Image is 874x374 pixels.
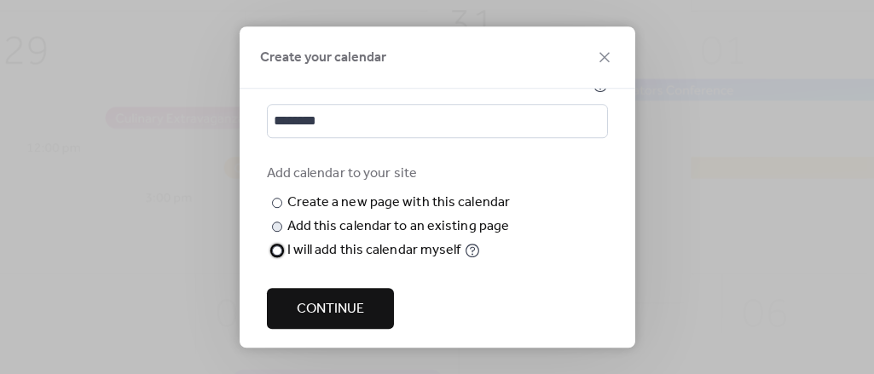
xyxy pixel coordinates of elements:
span: Create your calendar [260,48,386,68]
div: Add calendar to your site [267,164,605,184]
button: Continue [267,288,394,329]
span: Continue [297,299,364,319]
div: Calendar name [267,75,589,95]
div: Add this calendar to an existing page [287,216,510,237]
div: I will add this calendar myself [287,240,461,261]
div: Create a new page with this calendar [287,193,511,213]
